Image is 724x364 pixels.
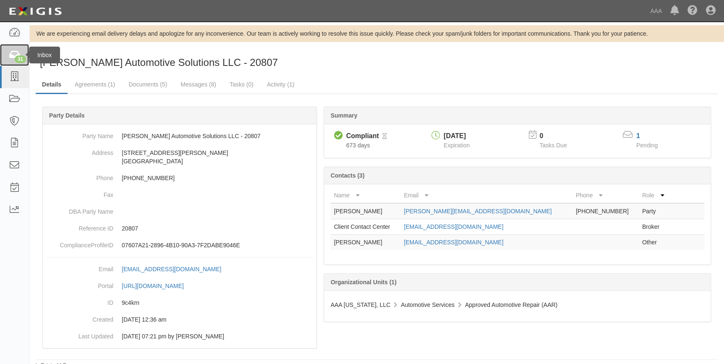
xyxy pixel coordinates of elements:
dt: DBA Party Name [46,203,113,216]
td: [PHONE_NUMBER] [572,203,639,219]
th: Name [330,188,400,203]
dd: [PHONE_NUMBER] [46,170,313,186]
dt: Fax [46,186,113,199]
span: Automotive Services [401,301,455,308]
span: Pending [636,142,658,149]
div: 31 [15,55,26,63]
th: Phone [572,188,639,203]
a: AAA [646,3,666,19]
a: [EMAIL_ADDRESS][DOMAIN_NAME] [404,223,503,230]
dd: 03/10/2023 12:36 am [46,311,313,328]
b: Organizational Units (1) [330,279,396,285]
dt: Reference ID [46,220,113,233]
div: We are experiencing email delivery delays and apologize for any inconvenience. Our team is active... [29,29,724,38]
p: 0 [539,131,577,141]
span: Approved Automotive Repair (AAR) [465,301,557,308]
a: [EMAIL_ADDRESS][DOMAIN_NAME] [122,266,230,272]
a: [PERSON_NAME][EMAIL_ADDRESS][DOMAIN_NAME] [404,208,551,215]
dt: Last Updated [46,328,113,340]
p: 07607A21-2896-4B10-90A3-7F2DABE9046E [122,241,313,249]
i: Compliant [334,131,342,140]
th: Email [400,188,572,203]
span: [PERSON_NAME] Automotive Solutions LLC - 20807 [40,57,278,68]
a: [EMAIL_ADDRESS][DOMAIN_NAME] [404,239,503,246]
div: Compliant [346,131,379,141]
dt: Email [46,261,113,273]
td: [PERSON_NAME] [330,203,400,219]
div: [DATE] [444,131,470,141]
a: 1 [636,132,640,139]
dt: Phone [46,170,113,182]
dt: Party Name [46,128,113,140]
td: Client Contact Center [330,219,400,235]
a: Details [36,76,68,94]
a: Activity (1) [261,76,301,93]
i: Pending Review [382,134,387,139]
a: [URL][DOMAIN_NAME] [122,283,193,289]
dd: 9c4krn [46,294,313,311]
dd: [PERSON_NAME] Automotive Solutions LLC - 20807 [46,128,313,144]
p: 20807 [122,224,313,233]
th: Role [638,188,671,203]
dt: Address [46,144,113,157]
dt: ComplianceProfileID [46,237,113,249]
a: Tasks (0) [223,76,260,93]
i: Help Center - Complianz [687,6,698,16]
td: [PERSON_NAME] [330,235,400,250]
dd: [STREET_ADDRESS][PERSON_NAME] [GEOGRAPHIC_DATA] [46,144,313,170]
span: AAA [US_STATE], LLC [330,301,390,308]
div: [EMAIL_ADDRESS][DOMAIN_NAME] [122,265,221,273]
b: Party Details [49,112,85,119]
dd: 02/12/2024 07:21 pm by Samantha Molina [46,328,313,345]
td: Party [638,203,671,219]
span: Expiration [444,142,470,149]
span: Since 10/10/2023 [346,142,370,149]
div: Party [39,48,278,55]
b: Contacts (3) [330,172,364,179]
td: Broker [638,219,671,235]
div: Gladney Automotive Solutions LLC - 20807 [36,48,371,70]
dt: Portal [46,278,113,290]
dt: ID [46,294,113,307]
span: Tasks Due [539,142,567,149]
div: Inbox [29,47,60,63]
a: Messages (8) [174,76,222,93]
img: logo-5460c22ac91f19d4615b14bd174203de0afe785f0fc80cf4dbbc73dc1793850b.png [6,4,64,19]
a: Agreements (1) [68,76,121,93]
dt: Created [46,311,113,324]
b: Summary [330,112,357,119]
td: Other [638,235,671,250]
a: Documents (5) [122,76,173,93]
